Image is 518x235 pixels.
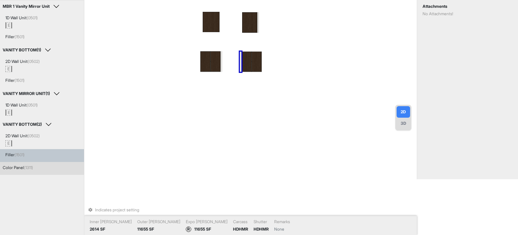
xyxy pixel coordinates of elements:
div: Filler [5,77,25,84]
div: 1D Wall Unit [5,102,38,108]
span: Attachments [423,4,447,9]
span: (0501) [27,15,38,20]
button: VANITY BOTTOM(2) [3,121,54,128]
span: E [5,66,12,72]
div: MBR 1 Vanity Mirror Unit [3,4,50,9]
span: E [5,140,12,146]
div: 2D Wall Unit [5,133,40,139]
div: 2D [397,106,410,118]
span: (1311) [24,165,33,170]
div: Filler [5,152,25,158]
span: (0502) [28,59,40,64]
span: No Attachments! [423,11,513,17]
div: VANITY BOTTOM(2) [3,122,42,127]
span: (1501) [15,78,25,83]
span: E [5,22,12,28]
div: 1D Wall Unit [5,15,38,21]
span: (1501) [15,152,25,157]
div: Filler [5,34,25,40]
span: (0501) [27,102,38,108]
button: VANITY BOTTOM(1) [3,47,53,53]
span: (0502) [28,133,40,138]
div: 3D [397,118,410,129]
div: VANITY BOTTOM(1) [3,48,41,52]
button: MBR 1 Vanity Mirror Unit [3,3,61,10]
span: (1501) [15,34,25,39]
div: 2D Wall Unit [5,58,40,65]
button: VANITY MIRROR UNIT(1) [3,90,62,97]
div: Color Panel [3,165,33,171]
div: VANITY MIRROR UNIT(1) [3,91,50,96]
span: E [5,110,12,116]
